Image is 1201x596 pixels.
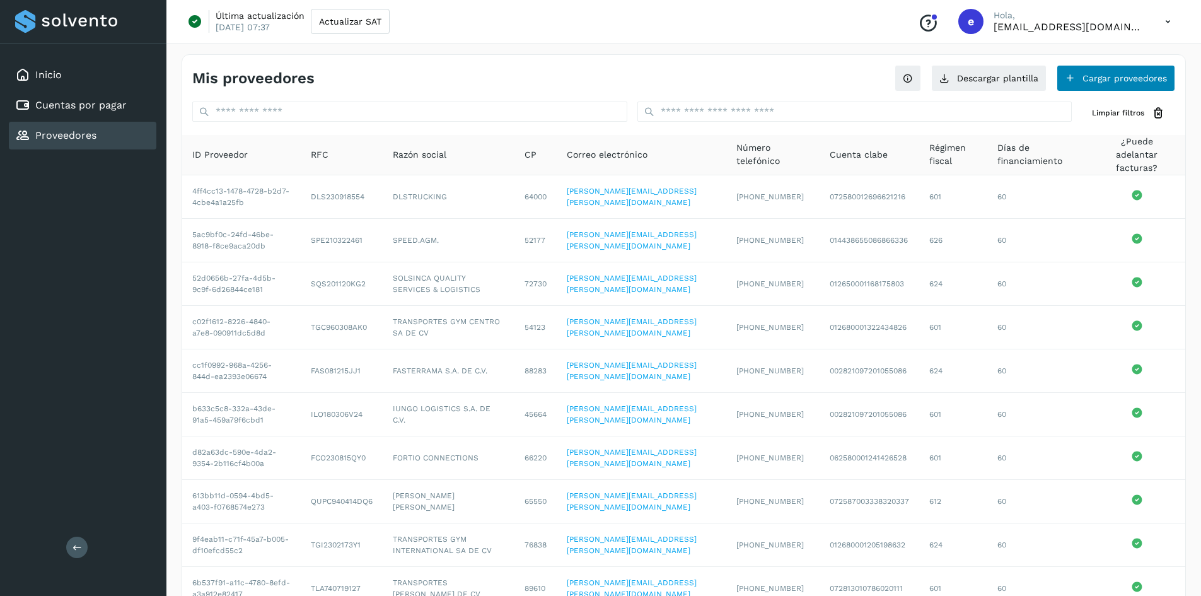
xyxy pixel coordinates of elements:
[383,480,514,523] td: [PERSON_NAME] [PERSON_NAME]
[383,219,514,262] td: SPEED.AGM.
[830,148,888,161] span: Cuenta clabe
[820,349,919,393] td: 002821097201055086
[987,480,1088,523] td: 60
[216,21,270,33] p: [DATE] 07:37
[919,480,987,523] td: 612
[736,323,804,332] span: [PHONE_NUMBER]
[514,262,557,306] td: 72730
[192,69,315,88] h4: Mis proveedores
[514,306,557,349] td: 54123
[35,99,127,111] a: Cuentas por pagar
[182,219,301,262] td: 5ac9bf0c-24fd-46be-8918-f8ce9aca20db
[525,148,537,161] span: CP
[919,436,987,480] td: 601
[919,219,987,262] td: 626
[919,262,987,306] td: 624
[9,91,156,119] div: Cuentas por pagar
[301,523,383,567] td: TGI2302173Y1
[9,61,156,89] div: Inicio
[1098,135,1175,175] span: ¿Puede adelantar facturas?
[820,393,919,436] td: 002821097201055086
[997,141,1078,168] span: Días de financiamiento
[182,306,301,349] td: c02f1612-8226-4840-a7e8-090911dc5d8d
[192,148,248,161] span: ID Proveedor
[1082,102,1175,125] button: Limpiar filtros
[301,436,383,480] td: FCO230815QY0
[35,69,62,81] a: Inicio
[301,393,383,436] td: ILO180306V24
[301,306,383,349] td: TGC960308AK0
[514,436,557,480] td: 66220
[216,10,305,21] p: Última actualización
[301,175,383,219] td: DLS230918554
[736,540,804,549] span: [PHONE_NUMBER]
[820,262,919,306] td: 012650001168175803
[736,192,804,201] span: [PHONE_NUMBER]
[736,410,804,419] span: [PHONE_NUMBER]
[182,523,301,567] td: 9f4eab11-c71f-45a7-b005-df10efcd55c2
[987,306,1088,349] td: 60
[987,393,1088,436] td: 60
[919,523,987,567] td: 624
[1057,65,1175,91] button: Cargar proveedores
[987,523,1088,567] td: 60
[736,141,809,168] span: Número telefónico
[820,436,919,480] td: 062580001241426528
[383,349,514,393] td: FASTERRAMA S.A. DE C.V.
[182,262,301,306] td: 52d0656b-27fa-4d5b-9c9f-6d26844ce181
[987,436,1088,480] td: 60
[567,448,697,468] a: [PERSON_NAME][EMAIL_ADDRESS][PERSON_NAME][DOMAIN_NAME]
[514,480,557,523] td: 65550
[182,480,301,523] td: 613bb11d-0594-4bd5-a403-f0768574e273
[1092,107,1144,119] span: Limpiar filtros
[820,306,919,349] td: 012680001322434826
[301,480,383,523] td: QUPC940414DQ6
[994,10,1145,21] p: Hola,
[919,393,987,436] td: 601
[182,436,301,480] td: d82a63dc-590e-4da2-9354-2b116cf4b00a
[319,17,381,26] span: Actualizar SAT
[514,523,557,567] td: 76838
[383,306,514,349] td: TRANSPORTES GYM CENTRO SA DE CV
[383,523,514,567] td: TRANSPORTES GYM INTERNATIONAL SA DE CV
[929,141,977,168] span: Régimen fiscal
[567,491,697,511] a: [PERSON_NAME][EMAIL_ADDRESS][PERSON_NAME][DOMAIN_NAME]
[301,349,383,393] td: FAS081215JJ1
[383,393,514,436] td: IUNGO LOGISTICS S.A. DE C.V.
[820,480,919,523] td: 072587003338320337
[383,262,514,306] td: SOLSINCA QUALITY SERVICES & LOGISTICS
[736,279,804,288] span: [PHONE_NUMBER]
[919,306,987,349] td: 601
[311,9,390,34] button: Actualizar SAT
[514,219,557,262] td: 52177
[987,262,1088,306] td: 60
[514,393,557,436] td: 45664
[567,187,697,207] a: [PERSON_NAME][EMAIL_ADDRESS][PERSON_NAME][DOMAIN_NAME]
[994,21,1145,33] p: eestrada@grupo-gmx.com
[301,262,383,306] td: SQS201120KG2
[919,175,987,219] td: 601
[182,175,301,219] td: 4ff4cc13-1478-4728-b2d7-4cbe4a1a25fb
[987,349,1088,393] td: 60
[567,317,697,337] a: [PERSON_NAME][EMAIL_ADDRESS][PERSON_NAME][DOMAIN_NAME]
[514,175,557,219] td: 64000
[736,584,804,593] span: [PHONE_NUMBER]
[567,535,697,555] a: [PERSON_NAME][EMAIL_ADDRESS][PERSON_NAME][DOMAIN_NAME]
[820,219,919,262] td: 014438655086866336
[736,366,804,375] span: [PHONE_NUMBER]
[311,148,328,161] span: RFC
[567,274,697,294] a: [PERSON_NAME][EMAIL_ADDRESS][PERSON_NAME][DOMAIN_NAME]
[182,349,301,393] td: cc1f0992-968a-4256-844d-ea2393e06674
[987,175,1088,219] td: 60
[931,65,1047,91] button: Descargar plantilla
[35,129,96,141] a: Proveedores
[736,453,804,462] span: [PHONE_NUMBER]
[987,219,1088,262] td: 60
[567,148,647,161] span: Correo electrónico
[383,175,514,219] td: DLSTRUCKING
[514,349,557,393] td: 88283
[567,361,697,381] a: [PERSON_NAME][EMAIL_ADDRESS][PERSON_NAME][DOMAIN_NAME]
[9,122,156,149] div: Proveedores
[567,404,697,424] a: [PERSON_NAME][EMAIL_ADDRESS][PERSON_NAME][DOMAIN_NAME]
